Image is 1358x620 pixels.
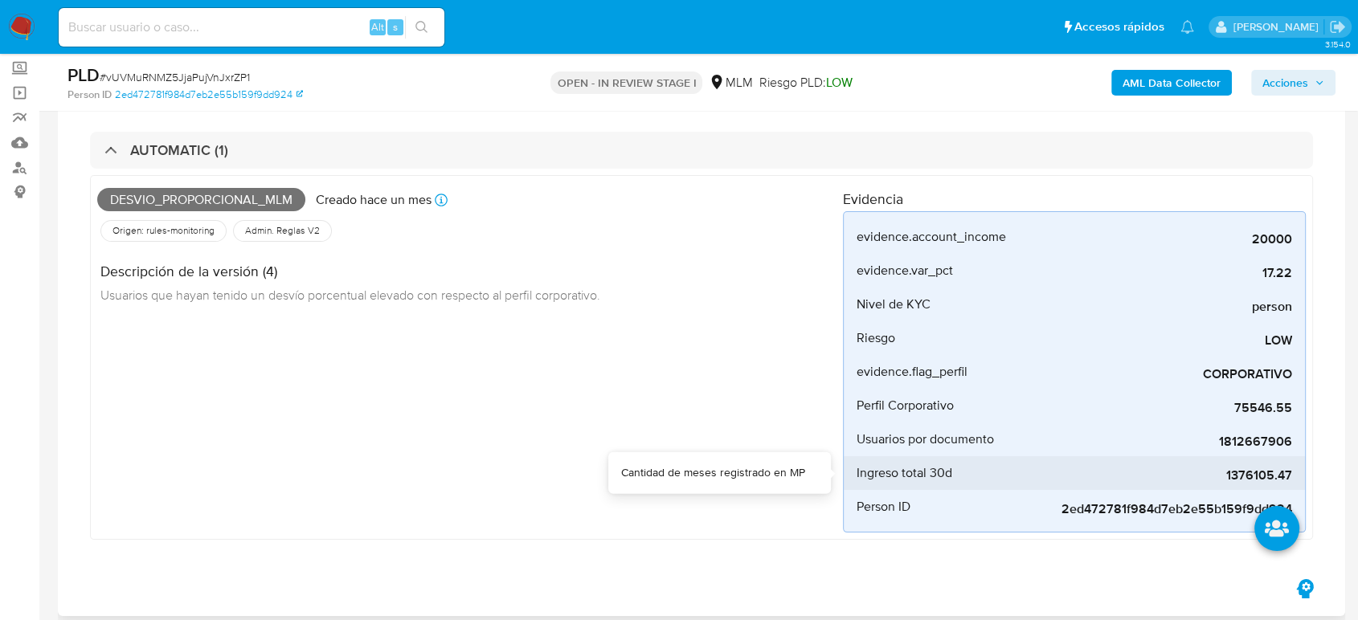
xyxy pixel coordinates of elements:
button: Acciones [1251,70,1336,96]
span: Perfil Corporativo [857,398,954,414]
a: Salir [1329,18,1346,35]
span: Usuarios que hayan tenido un desvío porcentual elevado con respecto al perfil corporativo. [100,286,600,304]
span: Desvio_proporcional_mlm [97,188,305,212]
span: Alt [371,19,384,35]
b: PLD [67,62,100,88]
button: AML Data Collector [1111,70,1232,96]
span: Admin. Reglas V2 [243,224,321,237]
p: OPEN - IN REVIEW STAGE I [550,71,702,94]
span: person [1051,299,1292,315]
span: Acciones [1262,70,1308,96]
p: Creado hace un mes [316,191,432,209]
span: Usuarios por documento [857,431,994,447]
h4: Evidencia [843,190,1306,208]
span: 2ed472781f984d7eb2e55b159f9dd924 [1051,501,1292,517]
span: 1376105.47 [1051,467,1292,483]
span: evidence.flag_perfil [857,364,967,380]
div: Cantidad de meses registrado en MP [621,465,805,481]
b: AML Data Collector [1123,70,1221,96]
span: 3.154.0 [1324,38,1350,51]
div: AUTOMATIC (1) [90,132,1313,169]
span: LOW [1051,332,1292,349]
span: s [393,19,398,35]
span: LOW [825,73,852,92]
a: Notificaciones [1180,20,1194,34]
span: Nivel de KYC [857,296,931,312]
span: Riesgo [857,330,895,346]
span: 17.22 [1051,265,1292,281]
span: Riesgo PLD: [759,74,852,92]
h3: AUTOMATIC (1) [130,141,228,159]
b: Person ID [67,88,112,102]
h4: Descripción de la versión (4) [100,263,600,280]
div: MLM [709,74,752,92]
span: Origen: rules-monitoring [111,224,216,237]
span: Ingreso total 30d [857,465,952,481]
span: Person ID [857,499,910,515]
span: # vUVMuRNMZ5JjaPujVnJxrZP1 [100,69,250,85]
span: CORPORATIVO [1051,366,1292,382]
span: 1812667906 [1051,434,1292,450]
p: diego.gardunorosas@mercadolibre.com.mx [1233,19,1323,35]
span: 20000 [1051,231,1292,247]
input: Buscar usuario o caso... [59,17,444,38]
span: Accesos rápidos [1074,18,1164,35]
span: 75546.55 [1051,400,1292,416]
a: 2ed472781f984d7eb2e55b159f9dd924 [115,88,303,102]
button: search-icon [405,16,438,39]
span: evidence.account_income [857,229,1006,245]
span: evidence.var_pct [857,263,953,279]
